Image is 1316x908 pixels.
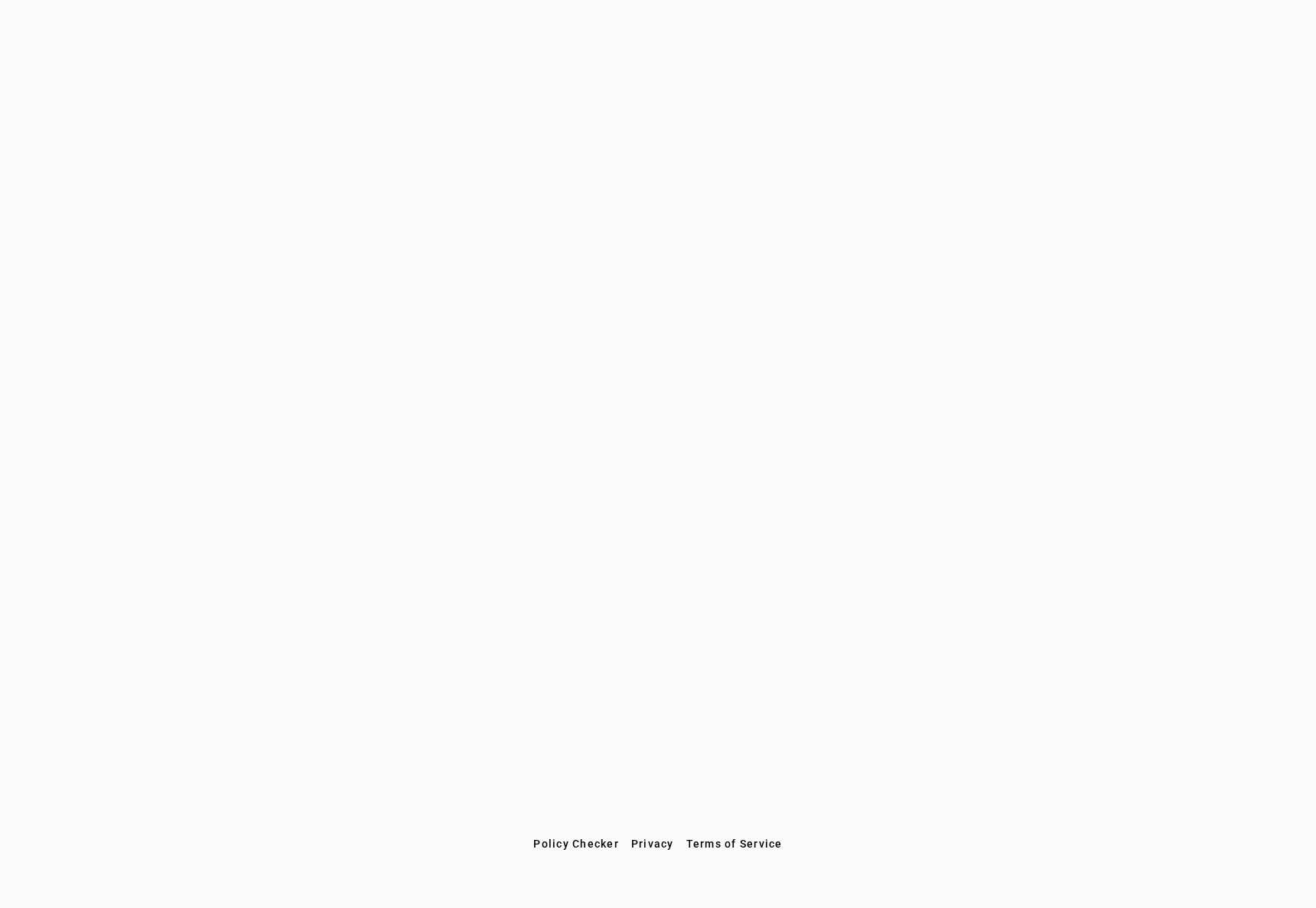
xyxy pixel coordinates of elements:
span: Privacy [631,838,674,850]
button: Policy Checker [527,830,625,858]
button: Terms of Service [680,830,789,858]
span: Terms of Service [686,838,783,850]
span: Policy Checker [533,838,619,850]
button: Privacy [625,830,680,858]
